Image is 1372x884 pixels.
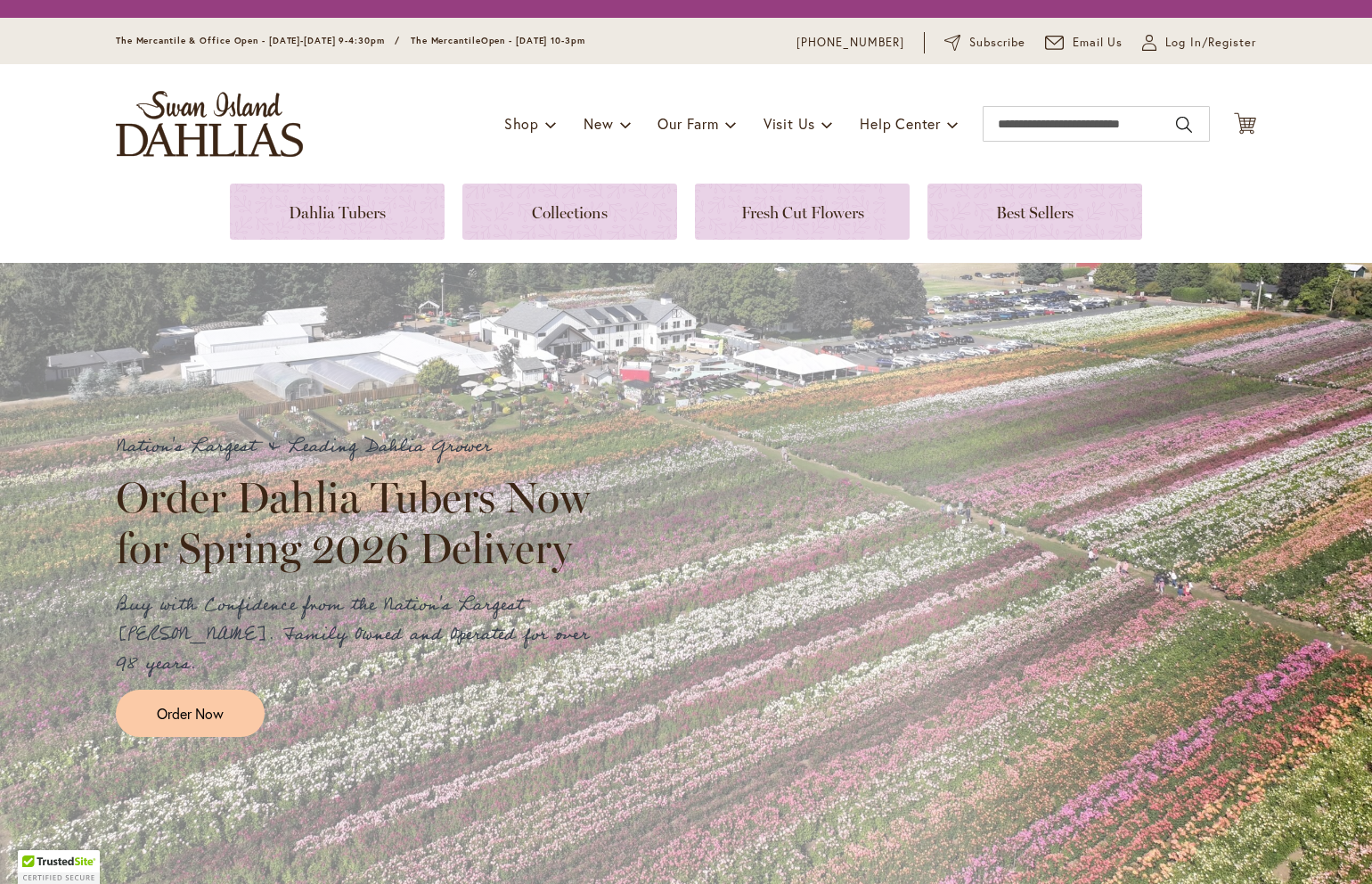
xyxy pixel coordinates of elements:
[944,34,1025,52] a: Subscribe
[116,472,606,572] h2: Order Dahlia Tubers Now for Spring 2026 Delivery
[1142,34,1256,52] a: Log In/Register
[1165,34,1256,52] span: Log In/Register
[1073,34,1123,52] span: Email Us
[157,703,224,724] span: Order Now
[116,91,303,157] a: store logo
[796,34,904,52] a: [PHONE_NUMBER]
[18,850,100,884] div: TrustedSite Certified
[116,690,265,737] a: Order Now
[969,34,1025,52] span: Subscribe
[116,591,606,679] p: Buy with Confidence from the Nation's Largest [PERSON_NAME]. Family Owned and Operated for over 9...
[116,35,481,46] span: The Mercantile & Office Open - [DATE]-[DATE] 9-4:30pm / The Mercantile
[860,114,941,133] span: Help Center
[504,114,539,133] span: Shop
[764,114,815,133] span: Visit Us
[584,114,613,133] span: New
[657,114,718,133] span: Our Farm
[116,432,606,462] p: Nation's Largest & Leading Dahlia Grower
[1045,34,1123,52] a: Email Us
[481,35,585,46] span: Open - [DATE] 10-3pm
